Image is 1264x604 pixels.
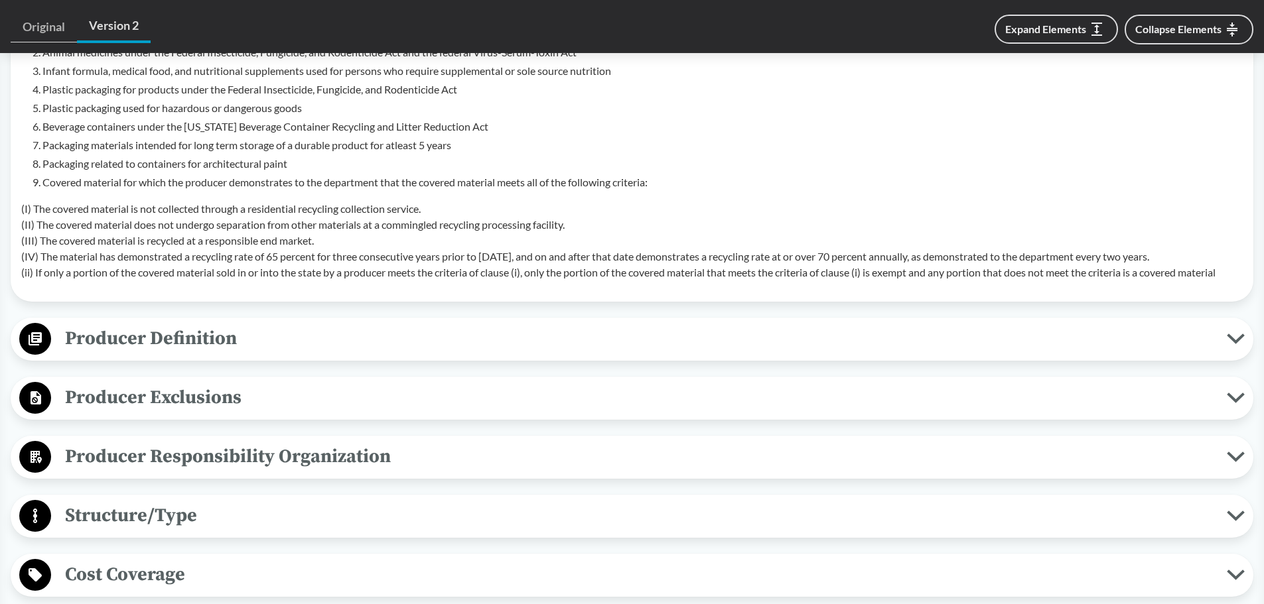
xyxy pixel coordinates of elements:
[42,82,1243,97] li: Plastic packaging for products under the Federal Insecticide, Fungicide, and Rodenticide Act
[51,560,1227,589] span: Cost Coverage
[15,322,1249,356] button: Producer Definition
[11,12,77,42] a: Original
[15,381,1249,415] button: Producer Exclusions
[15,440,1249,474] button: Producer Responsibility Organization
[51,383,1227,412] span: Producer Exclusions
[42,63,1243,79] li: Infant formula, medical food, and nutritional supplements used for persons who require supplement...
[995,15,1118,44] button: Expand Elements
[21,201,1243,280] p: (I) The covered material is not collected through a residential recycling collection service. (II...
[51,324,1227,353] span: Producer Definition
[42,174,1243,190] li: Covered material for which the producer demonstrates to the department that the covered material ...
[51,442,1227,471] span: Producer Responsibility Organization
[15,558,1249,592] button: Cost Coverage
[42,137,1243,153] li: Packaging materials intended for long term storage of a durable product for atleast 5 years
[1125,15,1253,44] button: Collapse Elements
[42,156,1243,172] li: Packaging related to containers for architectural paint
[77,11,151,43] a: Version 2
[42,119,1243,135] li: Beverage containers under the [US_STATE] Beverage Container Recycling and Litter Reduction Act
[51,501,1227,530] span: Structure/Type
[15,499,1249,533] button: Structure/Type
[42,100,1243,116] li: Plastic packaging used for hazardous or dangerous goods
